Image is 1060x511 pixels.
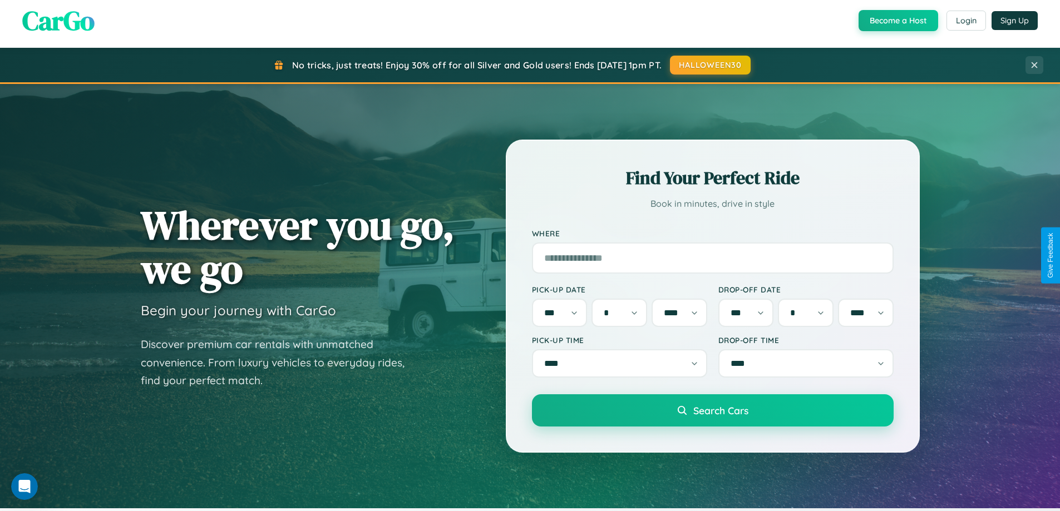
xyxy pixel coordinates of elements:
span: Search Cars [693,404,748,416]
h3: Begin your journey with CarGo [141,302,336,319]
span: No tricks, just treats! Enjoy 30% off for all Silver and Gold users! Ends [DATE] 1pm PT. [292,59,662,71]
label: Where [532,229,894,238]
p: Book in minutes, drive in style [532,196,894,212]
div: Give Feedback [1047,233,1054,278]
button: Sign Up [992,11,1038,30]
label: Pick-up Date [532,285,707,294]
button: HALLOWEEN30 [670,56,751,75]
button: Become a Host [859,10,938,31]
label: Pick-up Time [532,335,707,345]
label: Drop-off Date [718,285,894,294]
iframe: Intercom live chat [11,473,38,500]
label: Drop-off Time [718,335,894,345]
h1: Wherever you go, we go [141,203,455,291]
span: CarGo [22,2,95,39]
button: Search Cars [532,394,894,426]
p: Discover premium car rentals with unmatched convenience. From luxury vehicles to everyday rides, ... [141,335,419,390]
button: Login [946,11,986,31]
h2: Find Your Perfect Ride [532,166,894,190]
